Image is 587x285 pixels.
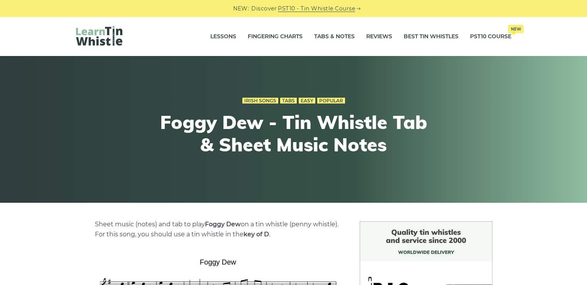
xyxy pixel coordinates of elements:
[404,27,458,46] a: Best Tin Whistles
[248,27,303,46] a: Fingering Charts
[152,111,436,156] h1: Foggy Dew - Tin Whistle Tab & Sheet Music Notes
[317,98,345,104] a: Popular
[314,27,355,46] a: Tabs & Notes
[366,27,392,46] a: Reviews
[210,27,236,46] a: Lessons
[299,98,315,104] a: Easy
[95,219,341,239] p: Sheet music (notes) and tab to play on a tin whistle (penny whistle). For this song, you should u...
[280,98,297,104] a: Tabs
[76,26,122,46] img: LearnTinWhistle.com
[205,221,241,228] strong: Foggy Dew
[242,98,278,104] a: Irish Songs
[244,231,269,238] strong: key of D
[470,27,511,46] a: PST10 CourseNew
[508,25,524,33] span: New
